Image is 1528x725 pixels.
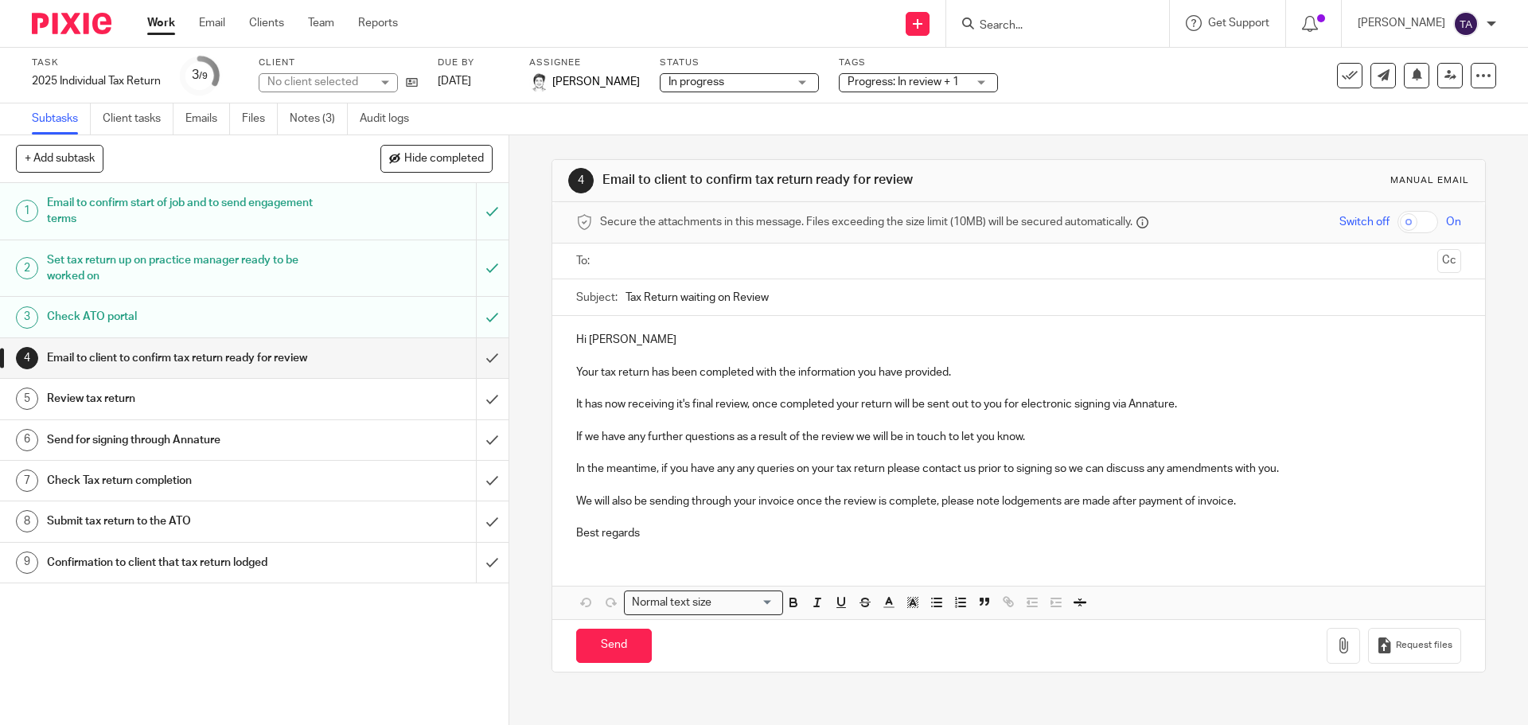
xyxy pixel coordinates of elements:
button: + Add subtask [16,145,103,172]
a: Notes (3) [290,103,348,134]
a: Audit logs [360,103,421,134]
div: Search for option [624,591,783,615]
p: We will also be sending through your invoice once the review is complete, please note lodgements ... [576,493,1460,509]
div: No client selected [267,74,371,90]
span: On [1446,214,1461,230]
h1: Submit tax return to the ATO [47,509,322,533]
input: Send [576,629,652,663]
div: 7 [16,470,38,492]
label: To: [576,253,594,269]
a: Work [147,15,175,31]
button: Hide completed [380,145,493,172]
p: If we have any further questions as a result of the review we will be in touch to let you know. [576,429,1460,445]
label: Subject: [576,290,618,306]
h1: Email to confirm start of job and to send engagement terms [47,191,322,232]
label: Client [259,57,418,69]
label: Task [32,57,161,69]
span: Progress: In review + 1 [848,76,959,88]
h1: Check Tax return completion [47,469,322,493]
span: [PERSON_NAME] [552,74,640,90]
a: Team [308,15,334,31]
div: 3 [16,306,38,329]
a: Clients [249,15,284,31]
img: Julie%20Wainwright.jpg [529,73,548,92]
p: Your tax return has been completed with the information you have provided. [576,364,1460,380]
a: Client tasks [103,103,173,134]
small: /9 [199,72,208,80]
h1: Confirmation to client that tax return lodged [47,551,322,575]
label: Status [660,57,819,69]
h1: Review tax return [47,387,322,411]
input: Search [978,19,1121,33]
div: 8 [16,510,38,532]
span: Secure the attachments in this message. Files exceeding the size limit (10MB) will be secured aut... [600,214,1132,230]
a: Subtasks [32,103,91,134]
a: Emails [185,103,230,134]
div: 1 [16,200,38,222]
img: Pixie [32,13,111,34]
label: Due by [438,57,509,69]
span: Switch off [1339,214,1390,230]
div: 9 [16,552,38,574]
span: In progress [668,76,724,88]
p: It has now receiving it's final review, once completed your return will be sent out to you for el... [576,396,1460,412]
h1: Email to client to confirm tax return ready for review [602,172,1053,189]
span: [DATE] [438,76,471,87]
span: Request files [1396,639,1452,652]
img: svg%3E [1453,11,1479,37]
button: Request files [1368,628,1460,664]
h1: Check ATO portal [47,305,322,329]
div: Manual email [1390,174,1469,187]
div: 4 [16,347,38,369]
span: Hide completed [404,153,484,166]
label: Tags [839,57,998,69]
div: 5 [16,388,38,410]
label: Assignee [529,57,640,69]
input: Search for option [716,594,774,611]
div: 4 [568,168,594,193]
p: Best regards [576,525,1460,541]
div: 3 [192,66,208,84]
a: Email [199,15,225,31]
p: In the meantime, if you have any any queries on your tax return please contact us prior to signin... [576,461,1460,477]
div: 2 [16,257,38,279]
h1: Send for signing through Annature [47,428,322,452]
button: Cc [1437,249,1461,273]
h1: Email to client to confirm tax return ready for review [47,346,322,370]
div: 6 [16,429,38,451]
p: [PERSON_NAME] [1358,15,1445,31]
a: Files [242,103,278,134]
span: Normal text size [628,594,715,611]
span: Get Support [1208,18,1269,29]
a: Reports [358,15,398,31]
p: Hi [PERSON_NAME] [576,332,1460,348]
div: 2025 Individual Tax Return [32,73,161,89]
h1: Set tax return up on practice manager ready to be worked on [47,248,322,289]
